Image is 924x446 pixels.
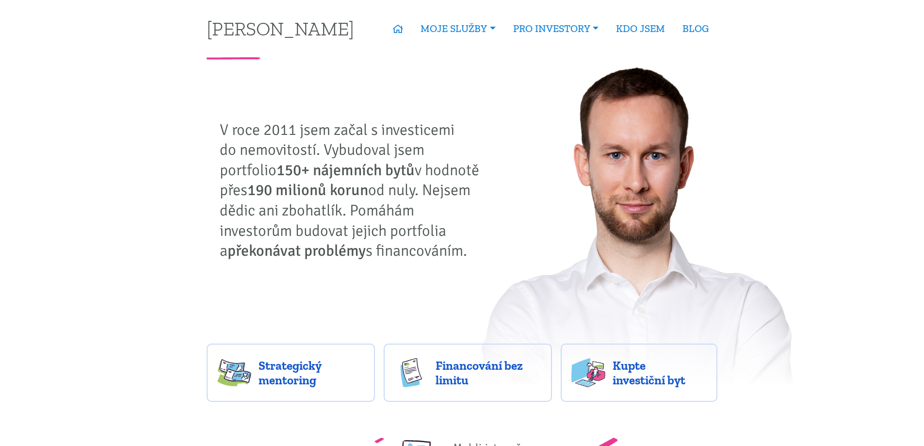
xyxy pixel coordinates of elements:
a: KDO JSEM [607,17,674,40]
a: PRO INVESTORY [504,17,607,40]
img: flats [571,358,605,387]
img: strategy [217,358,251,387]
span: Financování bez limitu [436,358,541,387]
a: Financování bez limitu [384,344,552,402]
a: MOJE SLUŽBY [412,17,504,40]
strong: 190 milionů korun [247,181,368,199]
span: Kupte investiční byt [613,358,707,387]
a: BLOG [674,17,717,40]
a: Kupte investiční byt [561,344,717,402]
a: [PERSON_NAME] [207,19,354,38]
span: Strategický mentoring [259,358,364,387]
a: Strategický mentoring [207,344,375,402]
p: V roce 2011 jsem začal s investicemi do nemovitostí. Vybudoval jsem portfolio v hodnotě přes od n... [220,120,486,261]
strong: překonávat problémy [227,241,366,260]
img: finance [394,358,428,387]
strong: 150+ nájemních bytů [276,161,415,180]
